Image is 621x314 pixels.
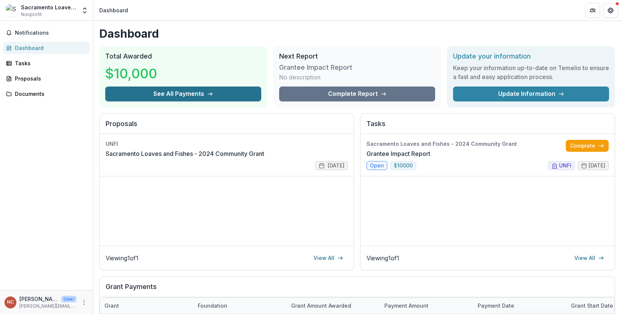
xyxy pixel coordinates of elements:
[567,302,618,310] div: Grant start date
[3,57,90,69] a: Tasks
[6,4,18,16] img: Sacramento Loaves And Fishes
[473,298,567,314] div: Payment date
[100,298,193,314] div: Grant
[7,300,14,305] div: Naomi Cabral
[453,52,609,60] h2: Update your information
[15,30,87,36] span: Notifications
[193,298,287,314] div: Foundation
[19,303,77,310] p: [PERSON_NAME][EMAIL_ADDRESS][DOMAIN_NAME]
[380,298,473,314] div: Payment Amount
[473,302,519,310] div: Payment date
[96,5,131,16] nav: breadcrumb
[19,295,58,303] p: [PERSON_NAME]
[287,298,380,314] div: Grant amount awarded
[15,44,84,52] div: Dashboard
[279,87,435,101] a: Complete Report
[366,149,430,158] a: Grantee Impact Report
[21,11,42,18] span: Nonprofit
[279,63,352,72] h3: Grantee Impact Report
[3,88,90,100] a: Documents
[15,90,84,98] div: Documents
[15,75,84,82] div: Proposals
[603,3,618,18] button: Get Help
[3,42,90,54] a: Dashboard
[79,3,90,18] button: Open entity switcher
[366,120,609,134] h2: Tasks
[453,63,609,81] h3: Keep your information up-to-date on Temelio to ensure a fast and easy application process.
[585,3,600,18] button: Partners
[570,252,609,264] a: View All
[106,120,348,134] h2: Proposals
[61,296,77,302] p: User
[15,59,84,67] div: Tasks
[106,149,264,158] a: Sacramento Loaves and Fishes - 2024 Community Grant
[106,283,609,297] h2: Grant Payments
[566,140,609,152] a: Complete
[79,298,88,307] button: More
[193,302,232,310] div: Foundation
[287,302,356,310] div: Grant amount awarded
[105,63,161,84] h3: $10,000
[380,302,433,310] div: Payment Amount
[21,3,77,11] div: Sacramento Loaves And Fishes
[3,72,90,85] a: Proposals
[99,27,615,40] h1: Dashboard
[366,254,399,263] p: Viewing 1 of 1
[105,87,261,101] button: See All Payments
[279,73,321,82] p: No description
[279,52,435,60] h2: Next Report
[3,27,90,39] button: Notifications
[99,6,128,14] div: Dashboard
[453,87,609,101] a: Update Information
[309,252,348,264] a: View All
[100,302,124,310] div: Grant
[106,254,138,263] p: Viewing 1 of 1
[105,52,261,60] h2: Total Awarded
